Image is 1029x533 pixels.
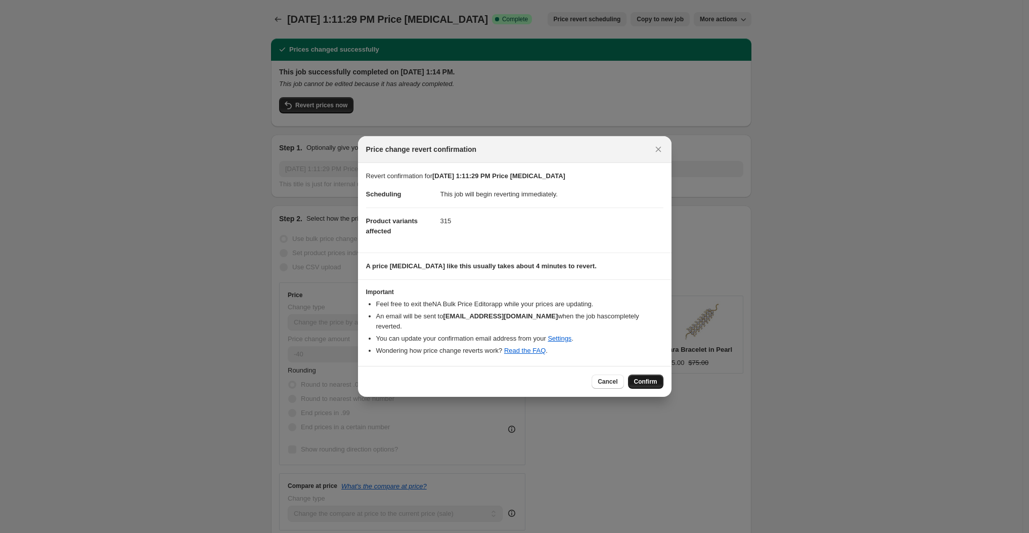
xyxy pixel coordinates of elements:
[376,346,663,356] li: Wondering how price change reverts work? .
[504,347,546,354] a: Read the FAQ
[443,312,558,320] b: [EMAIL_ADDRESS][DOMAIN_NAME]
[366,288,663,296] h3: Important
[592,375,623,389] button: Cancel
[366,262,597,270] b: A price [MEDICAL_DATA] like this usually takes about 4 minutes to revert.
[366,144,477,154] span: Price change revert confirmation
[440,208,663,234] dd: 315
[376,299,663,309] li: Feel free to exit the NA Bulk Price Editor app while your prices are updating.
[548,335,571,342] a: Settings
[628,375,663,389] button: Confirm
[376,334,663,344] li: You can update your confirmation email address from your .
[366,171,663,181] p: Revert confirmation for
[376,311,663,332] li: An email will be sent to when the job has completely reverted .
[366,217,418,235] span: Product variants affected
[634,378,657,386] span: Confirm
[440,181,663,208] dd: This job will begin reverting immediately.
[366,190,401,198] span: Scheduling
[598,378,617,386] span: Cancel
[651,142,665,156] button: Close
[432,172,565,180] b: [DATE] 1:11:29 PM Price [MEDICAL_DATA]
